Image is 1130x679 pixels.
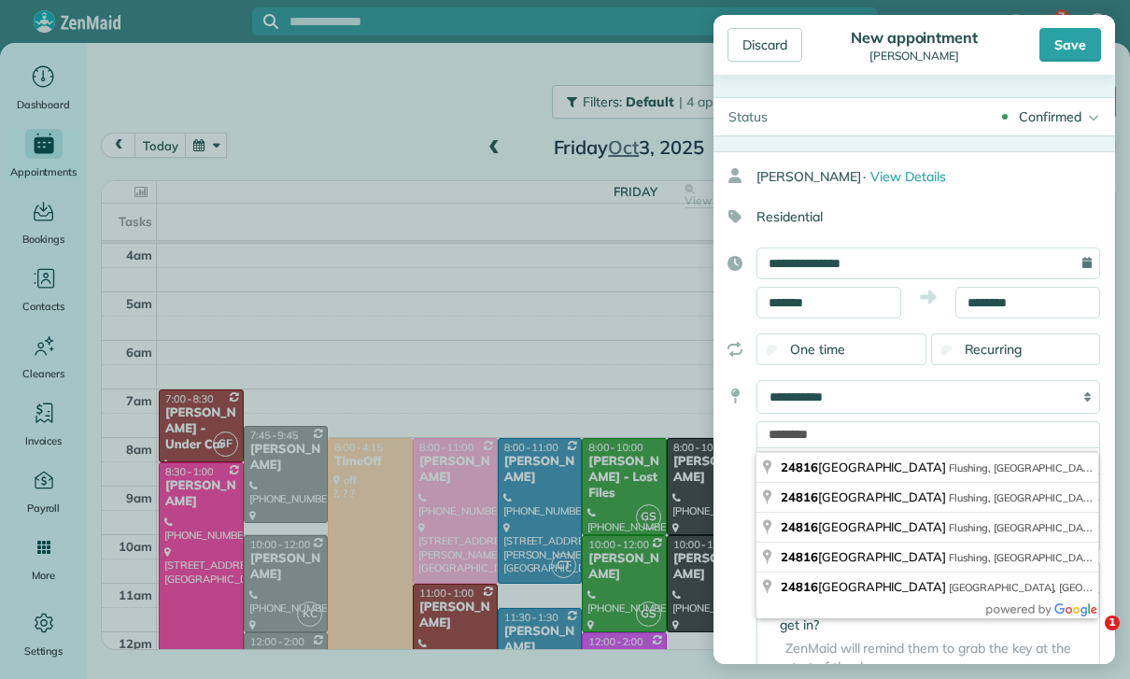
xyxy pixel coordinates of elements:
[790,341,845,358] span: One time
[756,160,1115,193] div: [PERSON_NAME]
[781,460,949,474] span: [GEOGRAPHIC_DATA]
[1066,615,1111,660] iframe: Intercom live chat
[1105,615,1120,630] span: 1
[1019,107,1081,126] div: Confirmed
[845,28,983,47] div: New appointment
[757,639,1099,676] span: ZenMaid will remind them to grab the key at the start of the day.
[767,346,779,358] input: One time
[1039,28,1101,62] div: Save
[713,98,783,135] div: Status
[965,341,1023,358] span: Recurring
[781,519,949,534] span: [GEOGRAPHIC_DATA]
[781,579,818,594] span: 24816
[727,28,802,62] div: Discard
[781,460,818,474] span: 24816
[781,489,818,504] span: 24816
[781,519,818,534] span: 24816
[845,50,983,63] div: [PERSON_NAME]
[781,549,949,564] span: [GEOGRAPHIC_DATA]
[940,346,953,358] input: Recurring
[781,549,818,564] span: 24816
[781,489,949,504] span: [GEOGRAPHIC_DATA]
[870,168,946,185] span: View Details
[781,579,949,594] span: [GEOGRAPHIC_DATA]
[863,168,866,185] span: ·
[713,201,1100,233] div: Residential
